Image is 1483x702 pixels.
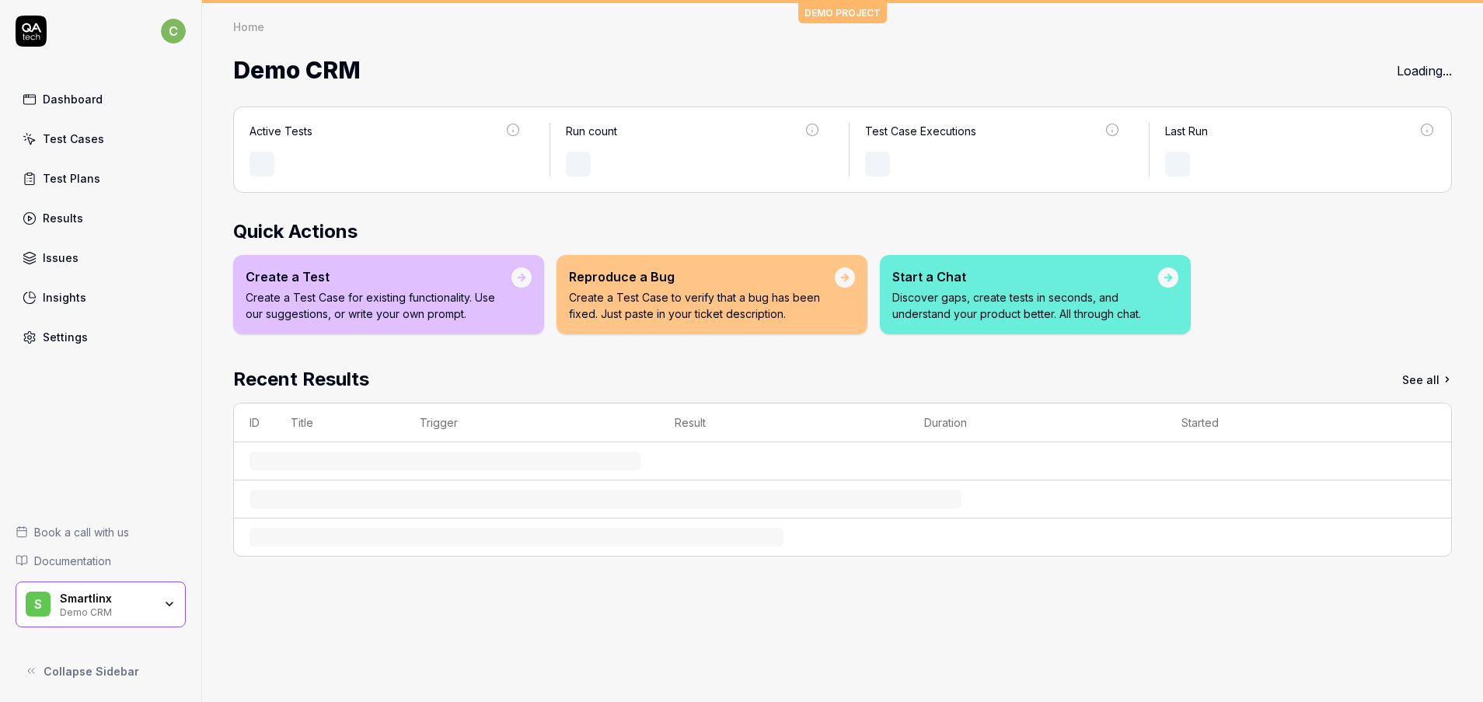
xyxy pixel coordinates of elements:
[43,289,86,306] div: Insights
[16,282,186,313] a: Insights
[34,553,111,569] span: Documentation
[233,218,1452,246] h2: Quick Actions
[43,210,83,226] div: Results
[246,289,511,322] p: Create a Test Case for existing functionality. Use our suggestions, or write your own prompt.
[233,365,369,393] h2: Recent Results
[16,124,186,154] a: Test Cases
[16,524,186,540] a: Book a call with us
[16,243,186,273] a: Issues
[659,403,909,442] th: Result
[43,329,88,345] div: Settings
[16,163,186,194] a: Test Plans
[233,19,264,34] div: Home
[234,403,275,442] th: ID
[60,592,153,606] div: Smartlinx
[16,553,186,569] a: Documentation
[26,592,51,616] span: S
[16,655,186,686] button: Collapse Sidebar
[43,91,103,107] div: Dashboard
[1402,365,1452,393] a: See all
[892,267,1158,286] div: Start a Chat
[43,250,79,266] div: Issues
[43,170,100,187] div: Test Plans
[1397,61,1452,80] div: Loading...
[249,123,312,139] div: Active Tests
[233,50,361,91] span: Demo CRM
[275,403,404,442] th: Title
[44,663,139,679] span: Collapse Sidebar
[16,322,186,352] a: Settings
[892,289,1158,322] p: Discover gaps, create tests in seconds, and understand your product better. All through chat.
[34,524,129,540] span: Book a call with us
[569,267,835,286] div: Reproduce a Bug
[569,289,835,322] p: Create a Test Case to verify that a bug has been fixed. Just paste in your ticket description.
[16,582,186,628] button: SSmartlinxDemo CRM
[16,203,186,233] a: Results
[865,123,976,139] div: Test Case Executions
[43,131,104,147] div: Test Cases
[161,16,186,47] button: c
[60,605,153,617] div: Demo CRM
[246,267,511,286] div: Create a Test
[1166,403,1420,442] th: Started
[161,19,186,44] span: c
[909,403,1167,442] th: Duration
[16,84,186,114] a: Dashboard
[1165,123,1208,139] div: Last Run
[566,123,617,139] div: Run count
[404,403,658,442] th: Trigger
